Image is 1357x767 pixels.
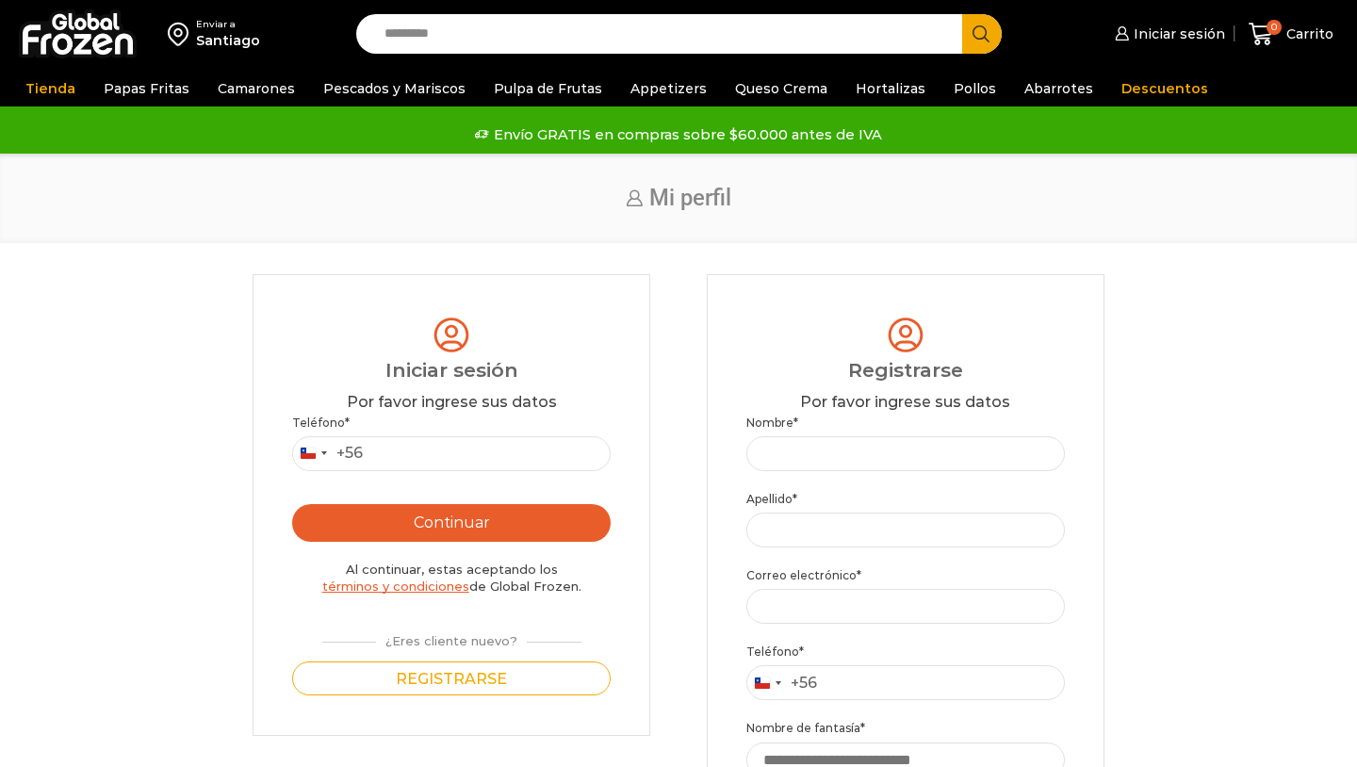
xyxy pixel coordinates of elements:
[196,31,260,50] div: Santiago
[1129,24,1225,43] span: Iniciar sesión
[430,314,473,356] img: tabler-icon-user-circle.svg
[1244,12,1338,57] a: 0 Carrito
[649,185,731,211] span: Mi perfil
[336,441,363,465] div: +56
[746,719,1064,737] label: Nombre de fantasía
[746,566,1064,584] label: Correo electrónico
[791,671,817,695] div: +56
[746,392,1064,414] div: Por favor ingrese sus datos
[746,643,1064,661] label: Teléfono
[168,18,196,50] img: address-field-icon.svg
[1110,15,1225,53] a: Iniciar sesión
[208,71,304,106] a: Camarones
[1015,71,1103,106] a: Abarrotes
[747,666,817,699] button: Selected country
[292,414,610,432] label: Teléfono
[621,71,716,106] a: Appetizers
[884,314,927,356] img: tabler-icon-user-circle.svg
[313,626,591,650] div: ¿Eres cliente nuevo?
[196,18,260,31] div: Enviar a
[292,356,610,384] div: Iniciar sesión
[746,490,1064,508] label: Apellido
[16,71,85,106] a: Tienda
[484,71,612,106] a: Pulpa de Frutas
[292,661,610,696] button: Registrarse
[94,71,199,106] a: Papas Fritas
[322,579,469,594] a: términos y condiciones
[292,561,610,596] div: Al continuar, estas aceptando los de Global Frozen.
[1282,24,1333,43] span: Carrito
[292,504,610,542] button: Continuar
[1267,20,1282,35] span: 0
[746,414,1064,432] label: Nombre
[726,71,837,106] a: Queso Crema
[746,356,1064,384] div: Registrarse
[846,71,935,106] a: Hortalizas
[293,437,363,470] button: Selected country
[1112,71,1218,106] a: Descuentos
[944,71,1005,106] a: Pollos
[962,14,1002,54] button: Search button
[292,392,610,414] div: Por favor ingrese sus datos
[314,71,475,106] a: Pescados y Mariscos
